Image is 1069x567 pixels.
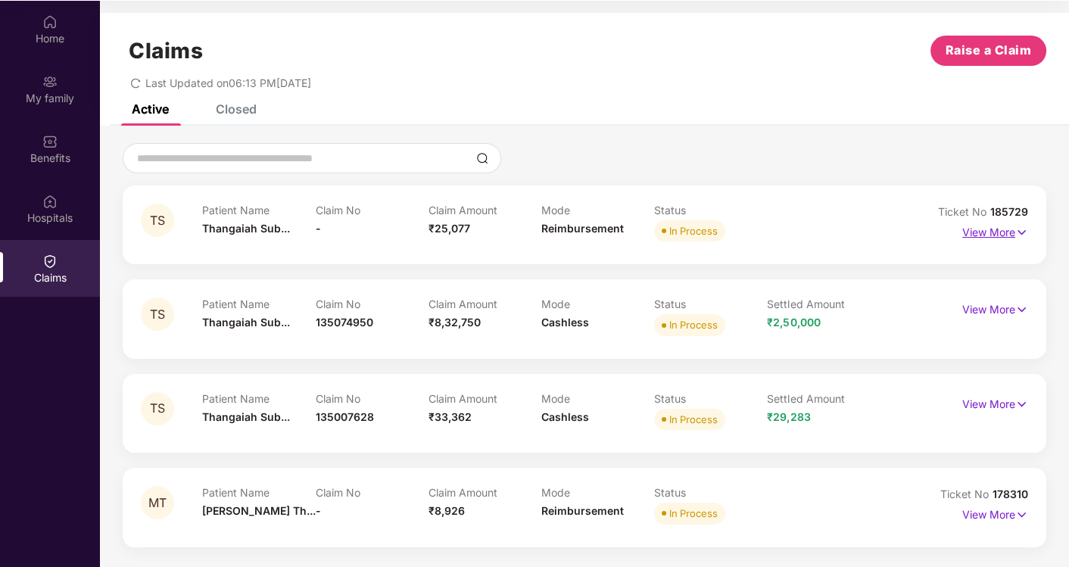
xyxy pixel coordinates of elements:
p: Claim No [316,298,429,310]
span: ₹29,283 [767,410,810,423]
span: ₹33,362 [429,410,472,423]
p: Patient Name [202,204,315,217]
p: Patient Name [202,486,315,499]
p: Mode [541,204,654,217]
span: ₹8,926 [429,504,465,517]
span: 135007628 [316,410,374,423]
img: svg+xml;base64,PHN2ZyB4bWxucz0iaHR0cDovL3d3dy53My5vcmcvMjAwMC9zdmciIHdpZHRoPSIxNyIgaGVpZ2h0PSIxNy... [1015,506,1028,523]
p: Patient Name [202,392,315,405]
span: redo [130,76,141,89]
div: In Process [669,317,718,332]
span: TS [150,308,165,321]
p: Status [654,298,767,310]
div: In Process [669,412,718,427]
div: In Process [669,223,718,238]
img: svg+xml;base64,PHN2ZyBpZD0iSG9tZSIgeG1sbnM9Imh0dHA6Ly93d3cudzMub3JnLzIwMDAvc3ZnIiB3aWR0aD0iMjAiIG... [42,14,58,30]
span: TS [150,214,165,227]
p: Claim No [316,392,429,405]
img: svg+xml;base64,PHN2ZyBpZD0iQ2xhaW0iIHhtbG5zPSJodHRwOi8vd3d3LnczLm9yZy8yMDAwL3N2ZyIgd2lkdGg9IjIwIi... [42,254,58,269]
p: View More [962,503,1028,523]
span: ₹25,077 [429,222,470,235]
p: Patient Name [202,298,315,310]
span: Raise a Claim [946,41,1032,60]
p: Claim No [316,204,429,217]
span: Thangaiah Sub... [202,410,290,423]
span: Thangaiah Sub... [202,222,290,235]
span: ₹2,50,000 [767,316,820,329]
p: Claim Amount [429,298,541,310]
p: Status [654,486,767,499]
img: svg+xml;base64,PHN2ZyB4bWxucz0iaHR0cDovL3d3dy53My5vcmcvMjAwMC9zdmciIHdpZHRoPSIxNyIgaGVpZ2h0PSIxNy... [1015,224,1028,241]
p: Claim Amount [429,392,541,405]
img: svg+xml;base64,PHN2ZyB4bWxucz0iaHR0cDovL3d3dy53My5vcmcvMjAwMC9zdmciIHdpZHRoPSIxNyIgaGVpZ2h0PSIxNy... [1015,301,1028,318]
span: MT [148,497,167,509]
h1: Claims [129,38,203,64]
span: Thangaiah Sub... [202,316,290,329]
img: svg+xml;base64,PHN2ZyBpZD0iQmVuZWZpdHMiIHhtbG5zPSJodHRwOi8vd3d3LnczLm9yZy8yMDAwL3N2ZyIgd2lkdGg9Ij... [42,134,58,149]
p: Claim Amount [429,486,541,499]
span: 135074950 [316,316,373,329]
div: Closed [216,101,257,117]
button: Raise a Claim [930,36,1046,66]
span: [PERSON_NAME] Th... [202,504,316,517]
p: Mode [541,392,654,405]
span: Last Updated on 06:13 PM[DATE] [145,76,311,89]
span: ₹8,32,750 [429,316,481,329]
p: Settled Amount [767,392,880,405]
img: svg+xml;base64,PHN2ZyB3aWR0aD0iMjAiIGhlaWdodD0iMjAiIHZpZXdCb3g9IjAgMCAyMCAyMCIgZmlsbD0ibm9uZSIgeG... [42,74,58,89]
span: Ticket No [940,488,993,500]
span: 185729 [990,205,1028,218]
p: Mode [541,298,654,310]
div: In Process [669,506,718,521]
img: svg+xml;base64,PHN2ZyB4bWxucz0iaHR0cDovL3d3dy53My5vcmcvMjAwMC9zdmciIHdpZHRoPSIxNyIgaGVpZ2h0PSIxNy... [1015,396,1028,413]
span: 178310 [993,488,1028,500]
img: svg+xml;base64,PHN2ZyBpZD0iSG9zcGl0YWxzIiB4bWxucz0iaHR0cDovL3d3dy53My5vcmcvMjAwMC9zdmciIHdpZHRoPS... [42,194,58,209]
p: View More [962,220,1028,241]
span: - [316,504,321,517]
p: Mode [541,486,654,499]
span: TS [150,402,165,415]
span: Ticket No [938,205,990,218]
span: Reimbursement [541,504,624,517]
div: Active [132,101,169,117]
span: - [316,222,321,235]
p: View More [962,298,1028,318]
p: Settled Amount [767,298,880,310]
span: Cashless [541,410,589,423]
p: Status [654,204,767,217]
p: View More [962,392,1028,413]
span: Reimbursement [541,222,624,235]
span: Cashless [541,316,589,329]
p: Claim No [316,486,429,499]
p: Claim Amount [429,204,541,217]
p: Status [654,392,767,405]
img: svg+xml;base64,PHN2ZyBpZD0iU2VhcmNoLTMyeDMyIiB4bWxucz0iaHR0cDovL3d3dy53My5vcmcvMjAwMC9zdmciIHdpZH... [476,152,488,164]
